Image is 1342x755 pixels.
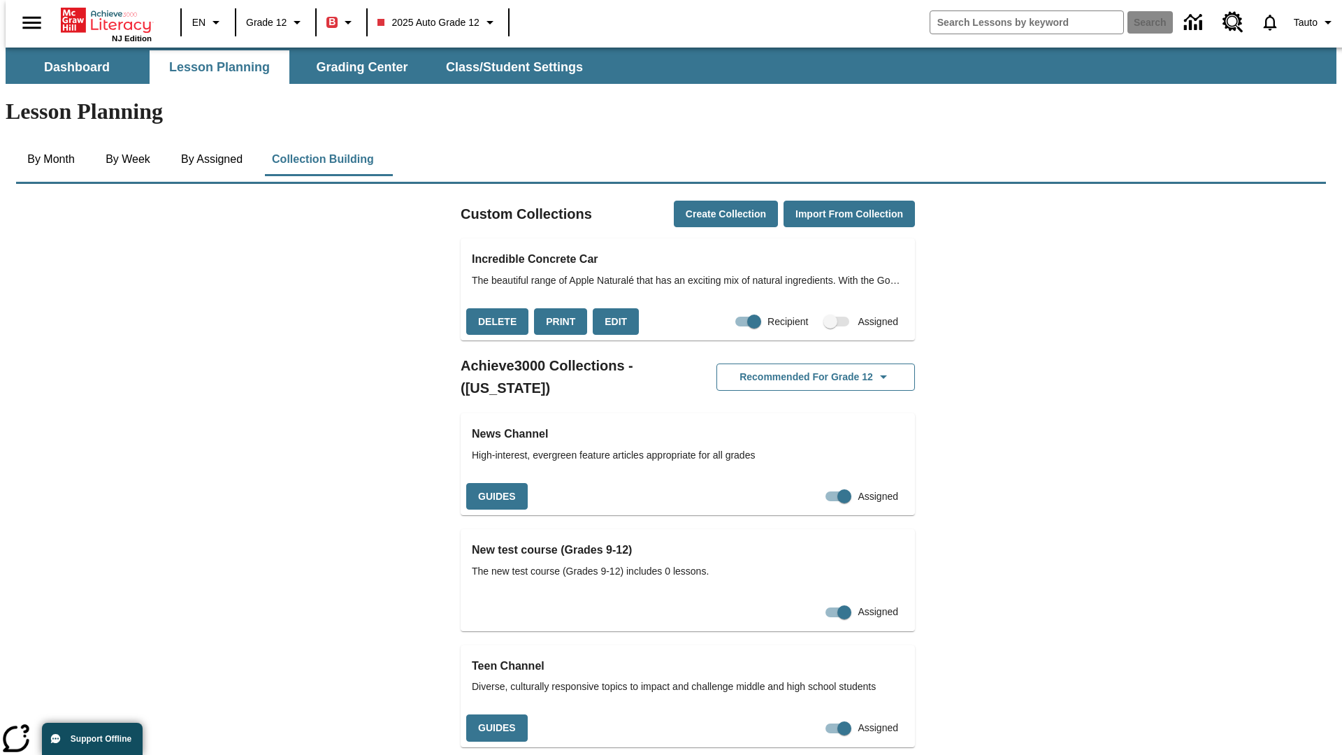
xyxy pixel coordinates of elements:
[784,201,915,228] button: Import from Collection
[61,6,152,34] a: Home
[186,10,231,35] button: Language: EN, Select a language
[240,10,311,35] button: Grade: Grade 12, Select a grade
[1294,15,1318,30] span: Tauto
[11,2,52,43] button: Open side menu
[192,15,205,30] span: EN
[534,308,587,336] button: Print, will open in a new window
[472,250,904,269] h3: Incredible Concrete Car
[466,483,528,510] button: Guides
[246,15,287,30] span: Grade 12
[858,721,898,735] span: Assigned
[472,273,904,288] span: The beautiful range of Apple Naturalé that has an exciting mix of natural ingredients. With the G...
[930,11,1123,34] input: search field
[377,15,479,30] span: 2025 Auto Grade 12
[292,50,432,84] button: Grading Center
[1176,3,1214,42] a: Data Center
[435,50,594,84] button: Class/Student Settings
[6,99,1336,124] h1: Lesson Planning
[112,34,152,43] span: NJ Edition
[472,424,904,444] h3: News Channel
[6,48,1336,84] div: SubNavbar
[1214,3,1252,41] a: Resource Center, Will open in new tab
[716,364,915,391] button: Recommended for Grade 12
[170,143,254,176] button: By Assigned
[472,656,904,676] h3: Teen Channel
[16,143,86,176] button: By Month
[472,679,904,694] span: Diverse, culturally responsive topics to impact and challenge middle and high school students
[593,308,639,336] button: Edit
[372,10,503,35] button: Class: 2025 Auto Grade 12, Select your class
[93,143,163,176] button: By Week
[472,540,904,560] h3: New test course (Grades 9-12)
[466,714,528,742] button: Guides
[6,50,596,84] div: SubNavbar
[472,448,904,463] span: High-interest, evergreen feature articles appropriate for all grades
[1252,4,1288,41] a: Notifications
[674,201,778,228] button: Create Collection
[321,10,362,35] button: Boost Class color is red. Change class color
[461,203,592,225] h2: Custom Collections
[1288,10,1342,35] button: Profile/Settings
[261,143,385,176] button: Collection Building
[329,13,335,31] span: B
[461,354,688,399] h2: Achieve3000 Collections - ([US_STATE])
[466,308,528,336] button: Delete
[472,564,904,579] span: The new test course (Grades 9-12) includes 0 lessons.
[42,723,143,755] button: Support Offline
[858,605,898,619] span: Assigned
[767,315,808,329] span: Recipient
[858,489,898,504] span: Assigned
[61,5,152,43] div: Home
[7,50,147,84] button: Dashboard
[150,50,289,84] button: Lesson Planning
[71,734,131,744] span: Support Offline
[858,315,898,329] span: Assigned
